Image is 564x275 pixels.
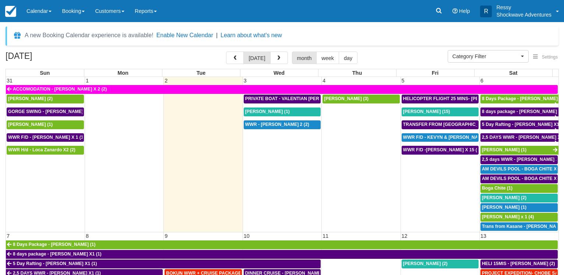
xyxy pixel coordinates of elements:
[401,78,405,84] span: 5
[6,260,321,268] a: 5 Day Rafting - [PERSON_NAME] X1 (1)
[496,11,551,18] p: Shockwave Adventures
[480,222,558,231] a: Trans from Kasane - [PERSON_NAME] X4 (4)
[542,54,558,60] span: Settings
[13,242,95,247] span: 8 Days Package - [PERSON_NAME] (1)
[7,95,84,103] a: [PERSON_NAME] (2)
[448,50,529,63] button: Category Filter
[316,52,339,64] button: week
[402,133,479,142] a: WWR F/D - KEVYN & [PERSON_NAME] 2 (2)
[8,122,53,127] span: [PERSON_NAME] (1)
[8,147,75,152] span: WWR H/d - Loca Zanardo X2 (2)
[244,107,321,116] a: [PERSON_NAME] (1)
[402,107,479,116] a: [PERSON_NAME] (15)
[164,78,168,84] span: 2
[6,233,10,239] span: 7
[6,52,99,65] h2: [DATE]
[402,95,479,103] a: HELICOPTER FLIGHT 25 MINS- [PERSON_NAME] X1 (1)
[244,95,321,103] a: PRIVATE BOAT - VALENTIAN [PERSON_NAME] X 4 (4)
[8,96,53,101] span: [PERSON_NAME] (2)
[452,8,458,14] i: Help
[221,32,282,38] a: Learn about what's new
[6,240,558,249] a: 8 Days Package - [PERSON_NAME] (1)
[322,233,329,239] span: 11
[401,233,408,239] span: 12
[403,261,448,266] span: [PERSON_NAME] (2)
[402,260,479,268] a: [PERSON_NAME] (2)
[480,95,558,103] a: 8 Days Package - [PERSON_NAME] (1)
[482,147,526,152] span: [PERSON_NAME] (1)
[292,52,317,64] button: month
[482,205,526,210] span: [PERSON_NAME] (1)
[117,70,128,76] span: Mon
[25,31,154,40] div: A new Booking Calendar experience is available!
[480,6,492,17] div: R
[85,233,89,239] span: 8
[7,146,84,155] a: WWR H/d - Loca Zanardo X2 (2)
[482,195,526,200] span: [PERSON_NAME] (2)
[13,87,107,92] span: ACCOMODATION - [PERSON_NAME] X 2 (2)
[243,233,250,239] span: 10
[6,250,558,259] a: 8 days package - [PERSON_NAME] X1 (1)
[509,70,517,76] span: Sat
[8,109,98,114] span: GORGE SWING - [PERSON_NAME] X 2 (2)
[480,133,558,142] a: 2,5 DAYS WWR - [PERSON_NAME] X1 (1)
[482,261,555,266] span: HELI 15MIS - [PERSON_NAME] (2)
[529,52,562,63] button: Settings
[403,135,497,140] span: WWR F/D - KEVYN & [PERSON_NAME] 2 (2)
[480,213,558,222] a: [PERSON_NAME] x 1 (4)
[324,96,369,101] span: [PERSON_NAME] (3)
[164,233,168,239] span: 9
[40,70,50,76] span: Sun
[403,96,522,101] span: HELICOPTER FLIGHT 25 MINS- [PERSON_NAME] X1 (1)
[6,78,13,84] span: 31
[459,8,470,14] span: Help
[13,261,97,266] span: 5 Day Rafting - [PERSON_NAME] X1 (1)
[274,70,285,76] span: Wed
[480,174,558,183] a: AM DEVILS POOL - BOGA CHITE X 1 (1)
[402,120,479,129] a: TRANSFER FROM [GEOGRAPHIC_DATA] TO VIC FALLS - [PERSON_NAME] X 1 (1)
[403,109,450,114] span: [PERSON_NAME] (15)
[8,135,85,140] span: WWR F/D - [PERSON_NAME] X 1 (1)
[156,32,213,39] button: Enable New Calendar
[496,4,551,11] p: Ressy
[482,214,534,219] span: [PERSON_NAME] x 1 (4)
[85,78,89,84] span: 1
[6,85,558,94] a: ACCOMODATION - [PERSON_NAME] X 2 (2)
[322,95,399,103] a: [PERSON_NAME] (3)
[245,109,290,114] span: [PERSON_NAME] (1)
[432,70,438,76] span: Fri
[13,251,102,257] span: 8 days package - [PERSON_NAME] X1 (1)
[402,146,479,155] a: WWR F/D -[PERSON_NAME] X 15 (15)
[480,107,558,116] a: 8 days package - [PERSON_NAME] X1 (1)
[5,6,16,17] img: checkfront-main-nav-mini-logo.png
[480,155,558,164] a: 2,5 days WWR - [PERSON_NAME] X2 (2)
[482,186,512,191] span: Boga Chite (1)
[243,78,247,84] span: 3
[403,147,484,152] span: WWR F/D -[PERSON_NAME] X 15 (15)
[480,146,558,155] a: [PERSON_NAME] (1)
[480,203,558,212] a: [PERSON_NAME] (1)
[480,260,558,268] a: HELI 15MIS - [PERSON_NAME] (2)
[7,133,84,142] a: WWR F/D - [PERSON_NAME] X 1 (1)
[7,107,84,116] a: GORGE SWING - [PERSON_NAME] X 2 (2)
[243,52,270,64] button: [DATE]
[480,165,558,174] a: AM DEVILS POOL - BOGA CHITE X 1 (1)
[352,70,362,76] span: Thu
[322,78,326,84] span: 4
[245,122,309,127] span: WWR - [PERSON_NAME] 2 (2)
[197,70,206,76] span: Tue
[480,78,484,84] span: 6
[244,120,321,129] a: WWR - [PERSON_NAME] 2 (2)
[216,32,218,38] span: |
[480,184,558,193] a: Boga Chite (1)
[480,233,487,239] span: 13
[339,52,357,64] button: day
[480,194,558,202] a: [PERSON_NAME] (2)
[7,120,84,129] a: [PERSON_NAME] (1)
[245,96,361,101] span: PRIVATE BOAT - VALENTIAN [PERSON_NAME] X 4 (4)
[480,120,558,129] a: 5 Day Rafting - [PERSON_NAME] X1 (1)
[452,53,519,60] span: Category Filter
